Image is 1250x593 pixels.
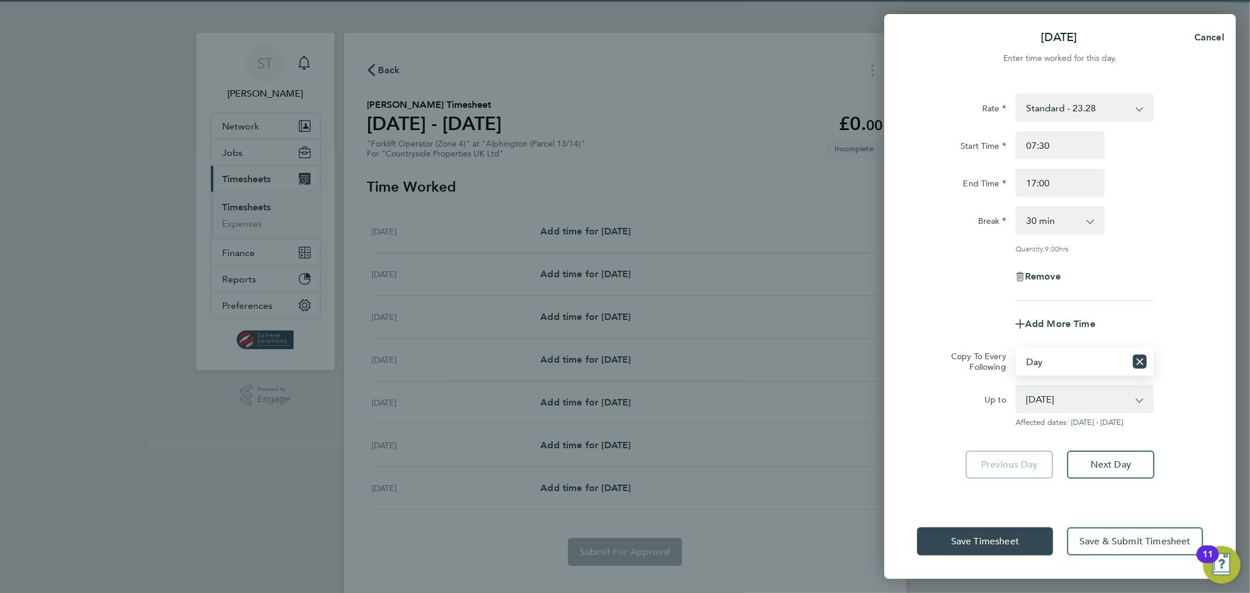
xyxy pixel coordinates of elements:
[1016,244,1154,253] div: Quantity: hrs
[1016,418,1154,427] span: Affected dates: [DATE] - [DATE]
[1045,244,1059,253] span: 9.00
[1016,131,1105,159] input: E.g. 08:00
[1176,26,1236,49] button: Cancel
[1203,554,1213,570] div: 11
[1041,29,1078,46] p: [DATE]
[1091,459,1131,471] span: Next Day
[985,394,1006,408] label: Up to
[963,178,1006,192] label: End Time
[942,351,1006,372] label: Copy To Every Following
[1067,527,1203,555] button: Save & Submit Timesheet
[1016,272,1061,281] button: Remove
[1133,349,1147,374] button: Reset selection
[1025,318,1095,329] span: Add More Time
[884,52,1236,66] div: Enter time worked for this day.
[951,536,1019,547] span: Save Timesheet
[1067,451,1154,479] button: Next Day
[982,103,1006,117] label: Rate
[1025,271,1061,282] span: Remove
[1203,546,1241,584] button: Open Resource Center, 11 new notifications
[978,216,1006,230] label: Break
[1016,169,1105,197] input: E.g. 18:00
[961,141,1006,155] label: Start Time
[1079,536,1191,547] span: Save & Submit Timesheet
[917,527,1053,555] button: Save Timesheet
[1016,319,1095,329] button: Add More Time
[1191,32,1224,43] span: Cancel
